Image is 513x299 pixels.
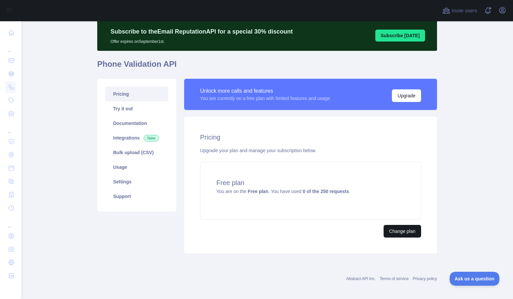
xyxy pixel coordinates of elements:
[5,121,16,134] div: ...
[200,87,330,95] div: Unlock more calls and features
[380,276,408,281] a: Terms of service
[216,178,405,187] h4: Free plan
[200,147,421,154] div: Upgrade your plan and manage your subscription below.
[392,89,421,102] button: Upgrade
[200,133,421,142] h2: Pricing
[5,215,16,229] div: ...
[384,225,421,238] button: Change plan
[450,272,500,286] iframe: Toggle Customer Support
[105,189,168,204] a: Support
[105,87,168,101] a: Pricing
[97,59,437,75] h1: Phone Validation API
[105,174,168,189] a: Settings
[452,7,477,15] span: Invite users
[413,276,437,281] a: Privacy policy
[441,5,478,16] button: Invite users
[110,27,293,36] p: Subscribe to the Email Reputation API for a special 30 % discount
[105,160,168,174] a: Usage
[375,30,425,42] button: Subscribe [DATE]
[110,36,293,44] p: Offer expires on September 1st.
[105,131,168,145] a: Integrations New
[105,101,168,116] a: Try it out
[144,135,159,142] span: New
[346,276,376,281] a: Abstract API Inc.
[105,145,168,160] a: Bulk upload (CSV)
[216,189,350,194] span: You are on the . You have used .
[303,189,349,194] strong: 0 of the 250 requests
[5,40,16,53] div: ...
[248,189,268,194] strong: Free plan
[105,116,168,131] a: Documentation
[200,95,330,102] div: You are currently on a free plan with limited features and usage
